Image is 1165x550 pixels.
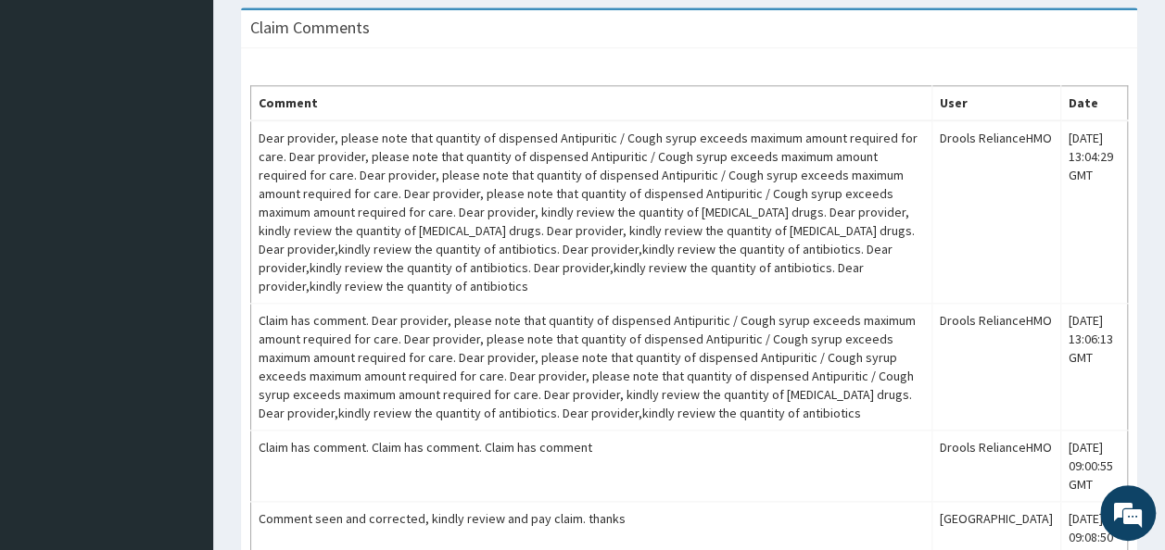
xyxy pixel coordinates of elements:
td: Claim has comment. Claim has comment. Claim has comment [251,431,932,502]
td: [DATE] 13:06:13 GMT [1060,304,1127,431]
th: Comment [251,86,932,121]
th: User [931,86,1060,121]
td: [DATE] 09:00:55 GMT [1060,431,1127,502]
td: Dear provider, please note that quantity of dispensed Antipuritic / Cough syrup exceeds maximum a... [251,120,932,304]
th: Date [1060,86,1127,121]
td: [DATE] 13:04:29 GMT [1060,120,1127,304]
td: Claim has comment. Dear provider, please note that quantity of dispensed Antipuritic / Cough syru... [251,304,932,431]
td: Drools RelianceHMO [931,304,1060,431]
td: Drools RelianceHMO [931,120,1060,304]
td: Drools RelianceHMO [931,431,1060,502]
h3: Claim Comments [250,19,370,36]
